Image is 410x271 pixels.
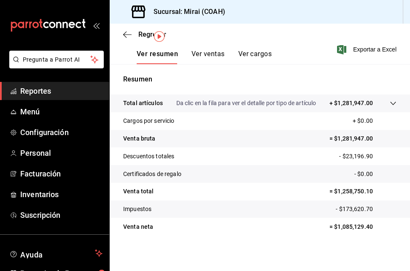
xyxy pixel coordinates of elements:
p: Cargos por servicio [123,117,175,125]
p: Certificados de regalo [123,170,181,179]
div: navigation tabs [137,50,272,64]
p: Resumen [123,74,397,84]
span: Inventarios [20,189,102,200]
p: + $1,281,947.00 [329,99,373,108]
button: open_drawer_menu [93,22,100,29]
p: + $0.00 [353,117,397,125]
span: Facturación [20,168,102,179]
p: Da clic en la fila para ver el detalle por tipo de artículo [176,99,316,108]
p: - $0.00 [354,170,397,179]
p: = $1,281,947.00 [329,134,397,143]
button: Regresar [123,30,166,38]
img: Tooltip marker [154,31,165,42]
p: - $23,196.90 [339,152,397,161]
span: Suscripción [20,209,102,221]
span: Menú [20,106,102,117]
p: = $1,258,750.10 [329,187,397,196]
button: Ver ventas [192,50,225,64]
a: Pregunta a Parrot AI [6,61,104,70]
span: Configuración [20,127,102,138]
span: Personal [20,147,102,159]
button: Exportar a Excel [339,44,397,54]
span: Reportes [20,85,102,97]
p: Venta total [123,187,154,196]
span: Ayuda [20,248,92,258]
button: Ver cargos [238,50,272,64]
span: Regresar [138,30,166,38]
p: Venta bruta [123,134,155,143]
p: Venta neta [123,222,153,231]
p: - $173,620.70 [336,205,397,214]
p: = $1,085,129.40 [329,222,397,231]
p: Total artículos [123,99,163,108]
button: Pregunta a Parrot AI [9,51,104,68]
button: Ver resumen [137,50,178,64]
h3: Sucursal: Mirai (COAH) [147,7,225,17]
span: Pregunta a Parrot AI [23,55,91,64]
p: Descuentos totales [123,152,174,161]
p: Impuestos [123,205,151,214]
